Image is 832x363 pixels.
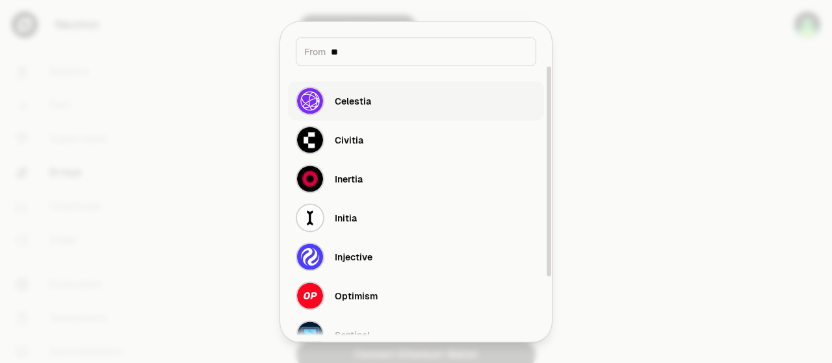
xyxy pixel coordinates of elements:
img: Sentinel Logo [297,321,323,347]
div: Initia [335,211,357,224]
img: Initia Logo [297,205,323,231]
img: Inertia Logo [297,166,323,192]
div: Celestia [335,94,371,107]
div: Sentinel [335,328,370,341]
img: Civitia Logo [297,127,323,153]
div: Injective [335,250,372,263]
div: Optimism [335,289,378,302]
div: Inertia [335,172,363,185]
div: Civitia [335,133,363,146]
img: Celestia Logo [297,88,323,114]
img: Injective Logo [297,244,323,269]
button: Initia LogoInitia [288,198,544,237]
button: Sentinel LogoSentinel [288,315,544,354]
button: Inertia LogoInertia [288,159,544,198]
button: Civitia LogoCivitia [288,120,544,159]
span: From [304,45,326,58]
button: Injective LogoInjective [288,237,544,276]
button: Optimism LogoOptimism [288,276,544,315]
img: Optimism Logo [297,282,323,308]
button: Celestia LogoCelestia [288,81,544,120]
